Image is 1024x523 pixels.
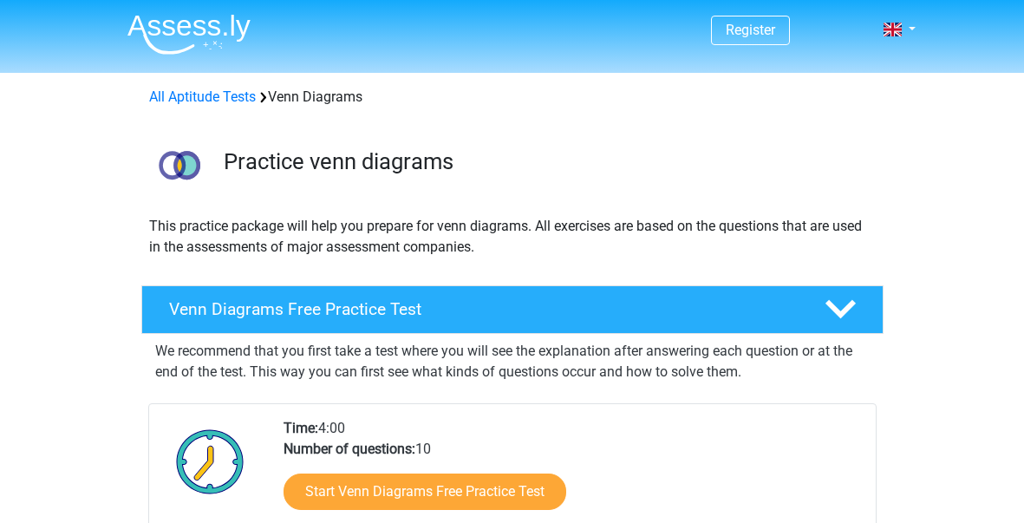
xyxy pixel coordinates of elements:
a: Register [726,22,775,38]
p: This practice package will help you prepare for venn diagrams. All exercises are based on the que... [149,216,876,258]
p: We recommend that you first take a test where you will see the explanation after answering each q... [155,341,870,382]
a: All Aptitude Tests [149,88,256,105]
div: Venn Diagrams [142,87,883,108]
img: Clock [166,418,254,505]
h4: Venn Diagrams Free Practice Test [169,299,797,319]
a: Venn Diagrams Free Practice Test [134,285,890,334]
b: Time: [284,420,318,436]
b: Number of questions: [284,441,415,457]
img: venn diagrams [142,128,216,202]
h3: Practice venn diagrams [224,148,870,175]
a: Start Venn Diagrams Free Practice Test [284,474,566,510]
img: Assessly [127,14,251,55]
